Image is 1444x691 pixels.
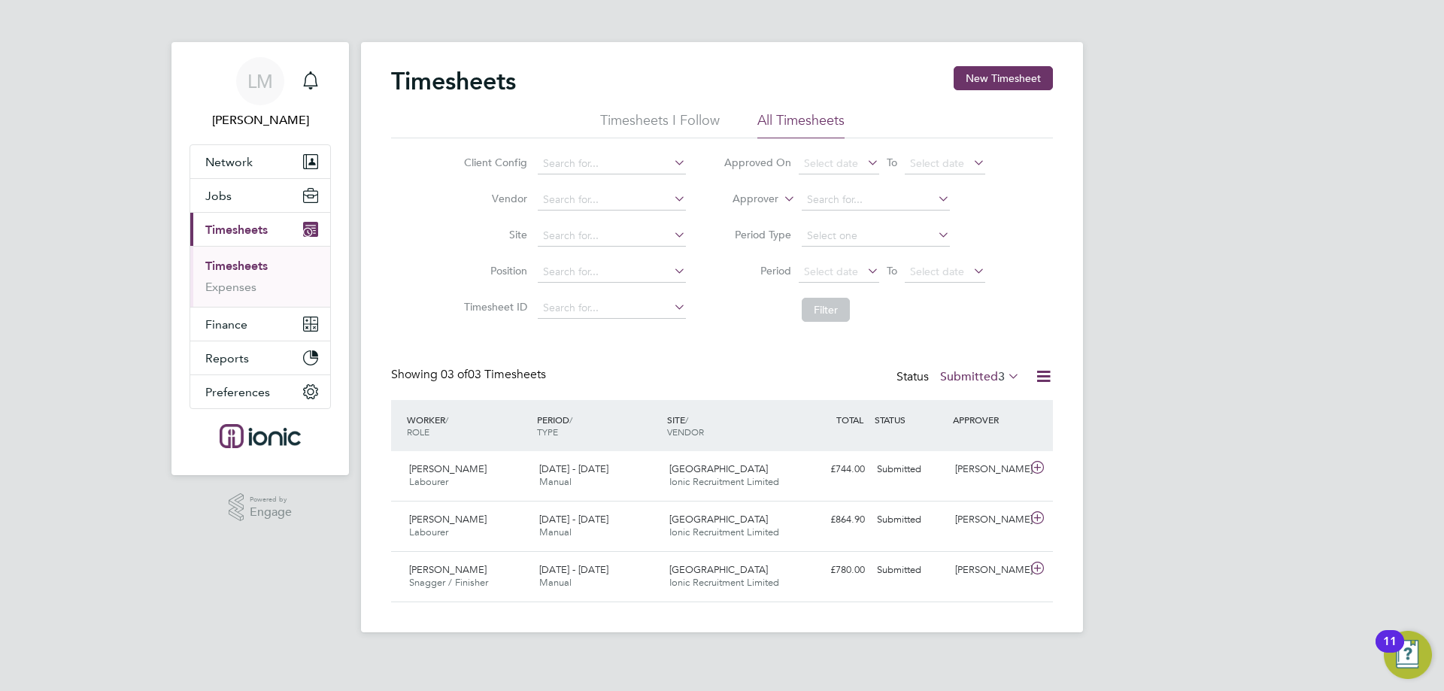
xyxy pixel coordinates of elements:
span: VENDOR [667,426,704,438]
input: Select one [802,226,950,247]
input: Search for... [538,189,686,211]
label: Client Config [460,156,527,169]
span: [PERSON_NAME] [409,462,487,475]
a: Timesheets [205,259,268,273]
div: £864.90 [793,508,871,532]
span: To [882,261,902,280]
span: [GEOGRAPHIC_DATA] [669,563,768,576]
button: New Timesheet [954,66,1053,90]
div: Submitted [871,558,949,583]
a: Powered byEngage [229,493,293,522]
span: Network [205,155,253,169]
span: Reports [205,351,249,365]
span: Manual [539,576,572,589]
span: Powered by [250,493,292,506]
div: 11 [1383,641,1397,661]
a: Go to home page [190,424,331,448]
label: Approved On [724,156,791,169]
span: / [685,414,688,426]
div: Showing [391,367,549,383]
a: Expenses [205,280,256,294]
span: Finance [205,317,247,332]
button: Finance [190,308,330,341]
button: Timesheets [190,213,330,246]
div: £780.00 [793,558,871,583]
span: TYPE [537,426,558,438]
div: [PERSON_NAME] [949,457,1027,482]
div: APPROVER [949,406,1027,433]
span: Select date [910,265,964,278]
input: Search for... [538,298,686,319]
button: Reports [190,341,330,374]
span: ROLE [407,426,429,438]
button: Filter [802,298,850,322]
span: Select date [910,156,964,170]
span: To [882,153,902,172]
label: Period [724,264,791,277]
span: [GEOGRAPHIC_DATA] [669,513,768,526]
span: Laura Moody [190,111,331,129]
input: Search for... [802,189,950,211]
span: [DATE] - [DATE] [539,462,608,475]
span: [DATE] - [DATE] [539,513,608,526]
span: Preferences [205,385,270,399]
span: [PERSON_NAME] [409,563,487,576]
div: PERIOD [533,406,663,445]
button: Network [190,145,330,178]
div: Status [896,367,1023,388]
div: Submitted [871,508,949,532]
button: Open Resource Center, 11 new notifications [1384,631,1432,679]
label: Vendor [460,192,527,205]
input: Search for... [538,262,686,283]
button: Jobs [190,179,330,212]
span: Ionic Recruitment Limited [669,475,779,488]
span: Manual [539,475,572,488]
img: ionic-logo-retina.png [220,424,301,448]
div: £744.00 [793,457,871,482]
label: Position [460,264,527,277]
div: Submitted [871,457,949,482]
div: WORKER [403,406,533,445]
a: LM[PERSON_NAME] [190,57,331,129]
div: Timesheets [190,246,330,307]
label: Period Type [724,228,791,241]
div: STATUS [871,406,949,433]
div: [PERSON_NAME] [949,558,1027,583]
span: Labourer [409,526,448,538]
span: Manual [539,526,572,538]
span: TOTAL [836,414,863,426]
div: [PERSON_NAME] [949,508,1027,532]
span: Engage [250,506,292,519]
span: [GEOGRAPHIC_DATA] [669,462,768,475]
span: Ionic Recruitment Limited [669,526,779,538]
span: / [569,414,572,426]
label: Submitted [940,369,1020,384]
li: All Timesheets [757,111,845,138]
span: Jobs [205,189,232,203]
span: [DATE] - [DATE] [539,563,608,576]
span: Snagger / Finisher [409,576,488,589]
input: Search for... [538,226,686,247]
span: / [445,414,448,426]
span: Labourer [409,475,448,488]
span: Timesheets [205,223,268,237]
nav: Main navigation [171,42,349,475]
span: Select date [804,265,858,278]
label: Approver [711,192,778,207]
div: SITE [663,406,793,445]
label: Timesheet ID [460,300,527,314]
span: [PERSON_NAME] [409,513,487,526]
span: Ionic Recruitment Limited [669,576,779,589]
li: Timesheets I Follow [600,111,720,138]
span: 03 of [441,367,468,382]
span: Select date [804,156,858,170]
span: 3 [998,369,1005,384]
button: Preferences [190,375,330,408]
span: LM [247,71,273,91]
h2: Timesheets [391,66,516,96]
label: Site [460,228,527,241]
span: 03 Timesheets [441,367,546,382]
input: Search for... [538,153,686,174]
